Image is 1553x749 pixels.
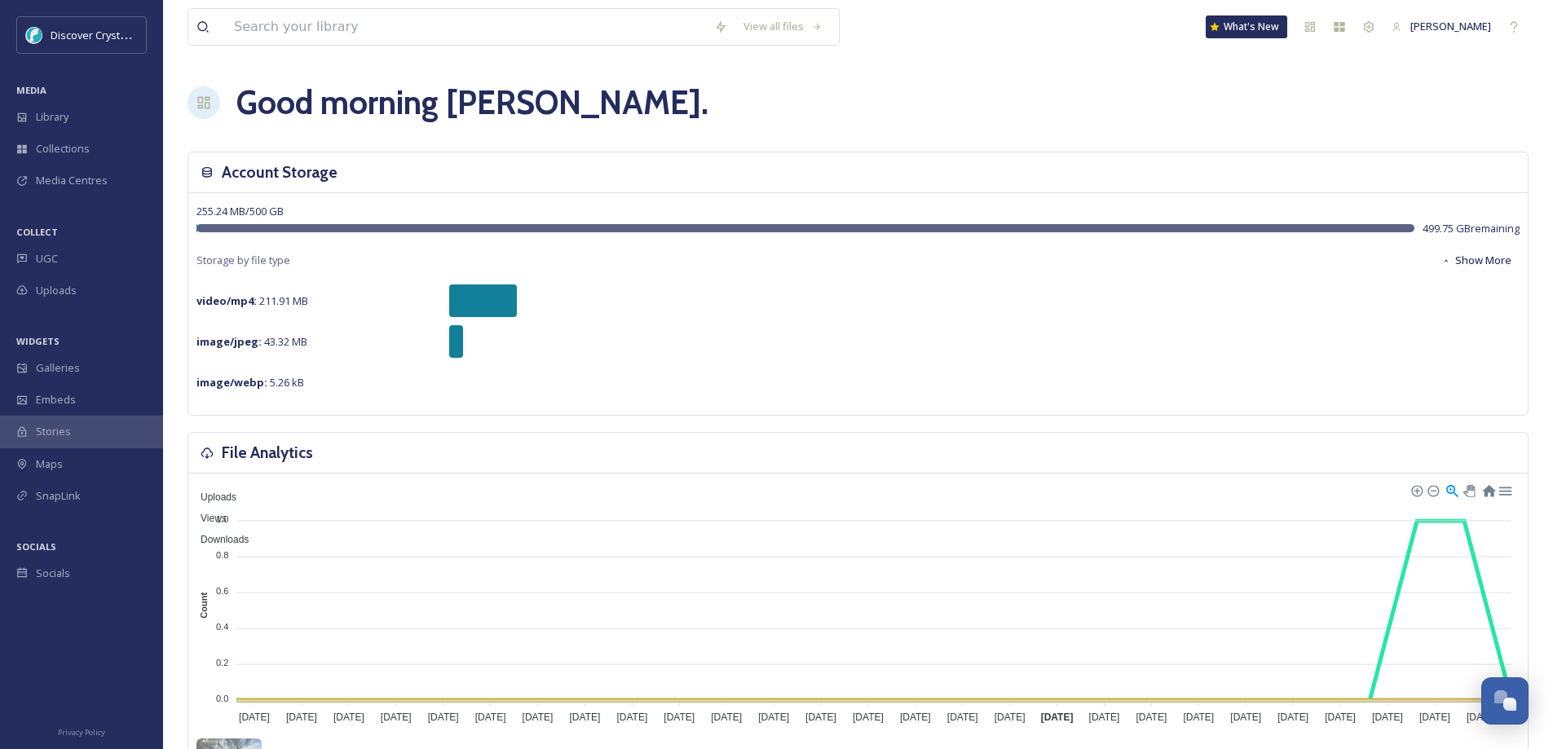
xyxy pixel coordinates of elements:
tspan: [DATE] [286,712,317,723]
span: 499.75 GB remaining [1423,221,1520,236]
tspan: [DATE] [900,712,931,723]
tspan: 1.0 [216,513,228,523]
tspan: [DATE] [616,712,647,723]
span: Uploads [188,491,236,503]
tspan: [DATE] [1372,712,1403,723]
tspan: [DATE] [1183,712,1214,723]
span: Maps [36,456,63,472]
tspan: [DATE] [664,712,695,723]
h3: Account Storage [222,161,338,184]
strong: image/jpeg : [196,334,262,349]
a: View all files [735,11,831,42]
a: Privacy Policy [58,721,105,741]
tspan: 0.6 [216,586,228,596]
span: WIDGETS [16,335,60,347]
span: Discover Crystal River [US_STATE] [51,27,213,42]
span: COLLECT [16,226,58,238]
tspan: [DATE] [995,712,1026,723]
div: Reset Zoom [1481,482,1495,496]
input: Search your library [226,9,706,45]
tspan: [DATE] [381,712,412,723]
button: Open Chat [1481,677,1529,725]
strong: image/webp : [196,375,267,390]
span: [PERSON_NAME] [1410,19,1491,33]
tspan: [DATE] [1136,712,1167,723]
a: What's New [1206,15,1287,38]
span: SOCIALS [16,540,56,553]
tspan: [DATE] [1230,712,1261,723]
span: Galleries [36,360,80,376]
tspan: [DATE] [758,712,789,723]
tspan: [DATE] [1089,712,1120,723]
span: Socials [36,566,70,581]
span: Stories [36,424,71,439]
tspan: [DATE] [947,712,978,723]
tspan: 0.0 [216,694,228,703]
span: UGC [36,251,58,267]
button: Show More [1433,245,1520,276]
div: Menu [1498,482,1511,496]
tspan: 0.2 [216,658,228,667]
span: Downloads [188,534,249,545]
div: Panning [1463,485,1473,495]
span: Uploads [36,283,77,298]
tspan: 0.8 [216,550,228,560]
div: Zoom In [1410,484,1422,496]
span: Privacy Policy [58,727,105,738]
tspan: [DATE] [570,712,601,723]
span: Library [36,109,68,125]
span: Views [188,513,227,524]
tspan: [DATE] [1419,712,1450,723]
tspan: [DATE] [853,712,884,723]
tspan: [DATE] [1467,712,1498,723]
div: Zoom Out [1427,484,1438,496]
div: Selection Zoom [1445,482,1458,496]
tspan: [DATE] [711,712,742,723]
tspan: [DATE] [239,712,270,723]
tspan: [DATE] [1277,712,1308,723]
span: 43.32 MB [196,334,307,349]
tspan: [DATE] [805,712,836,723]
a: [PERSON_NAME] [1383,11,1499,42]
tspan: [DATE] [475,712,506,723]
h1: Good morning [PERSON_NAME] . [236,78,708,127]
tspan: [DATE] [1041,712,1074,723]
span: 211.91 MB [196,293,308,308]
span: Media Centres [36,173,108,188]
span: Embeds [36,392,76,408]
span: MEDIA [16,84,46,96]
span: Collections [36,141,90,156]
h3: File Analytics [222,441,313,465]
tspan: [DATE] [428,712,459,723]
span: Storage by file type [196,253,290,268]
span: 5.26 kB [196,375,304,390]
tspan: [DATE] [523,712,554,723]
span: 255.24 MB / 500 GB [196,204,284,218]
img: download.jpeg [26,27,42,43]
strong: video/mp4 : [196,293,257,308]
span: SnapLink [36,488,81,504]
text: Count [199,593,209,619]
tspan: [DATE] [333,712,364,723]
tspan: [DATE] [1325,712,1356,723]
tspan: 0.4 [216,622,228,632]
